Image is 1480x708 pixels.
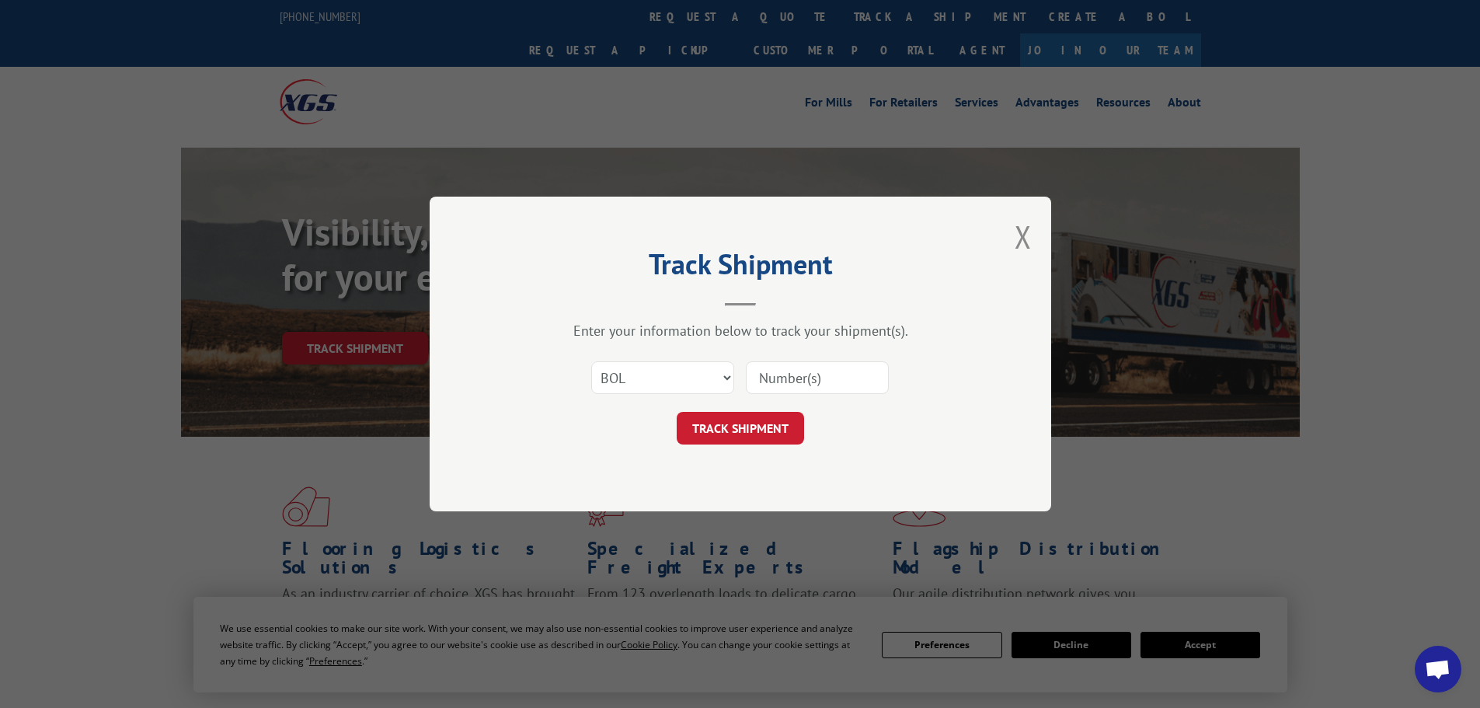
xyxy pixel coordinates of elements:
div: Enter your information below to track your shipment(s). [507,322,973,340]
button: TRACK SHIPMENT [677,412,804,445]
button: Close modal [1015,216,1032,257]
div: Open chat [1415,646,1461,692]
h2: Track Shipment [507,253,973,283]
input: Number(s) [746,361,889,394]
